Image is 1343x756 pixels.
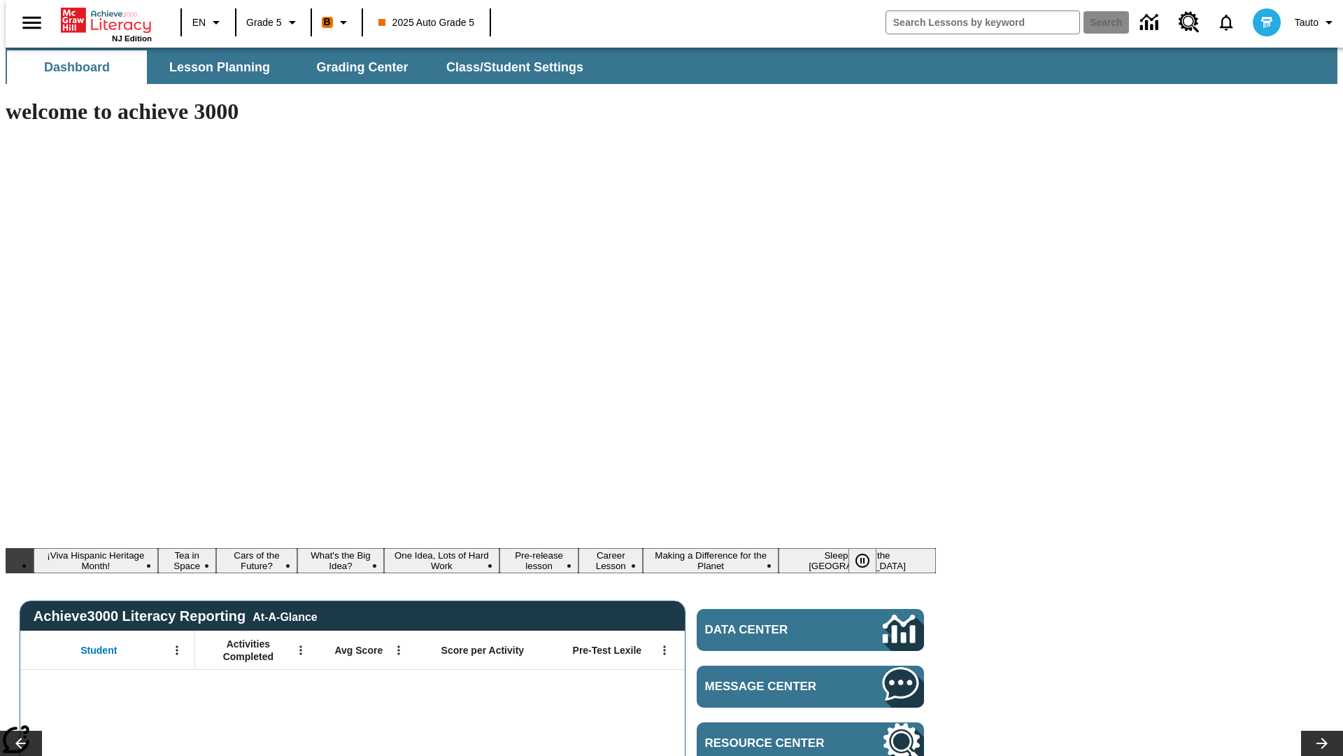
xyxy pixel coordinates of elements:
[34,608,318,624] span: Achieve3000 Literacy Reporting
[1244,4,1289,41] button: Select a new avatar
[1170,3,1208,41] a: Resource Center, Will open in new tab
[578,548,643,573] button: Slide 7 Career Lesson
[192,15,206,30] span: EN
[643,548,779,573] button: Slide 8 Making a Difference for the Planet
[11,2,52,43] button: Open side menu
[1132,3,1170,42] a: Data Center
[316,59,408,76] span: Grading Center
[61,6,152,34] a: Home
[334,644,383,657] span: Avg Score
[297,548,383,573] button: Slide 4 What's the Big Idea?
[61,5,152,43] div: Home
[290,640,311,661] button: Open Menu
[848,548,890,573] div: Pause
[705,623,836,637] span: Data Center
[34,548,158,573] button: Slide 1 ¡Viva Hispanic Heritage Month!
[292,50,432,84] button: Grading Center
[44,59,110,76] span: Dashboard
[1301,731,1343,756] button: Lesson carousel, Next
[1208,4,1244,41] a: Notifications
[654,640,675,661] button: Open Menu
[705,736,841,750] span: Resource Center
[6,48,1337,84] div: SubNavbar
[216,548,298,573] button: Slide 3 Cars of the Future?
[186,10,231,35] button: Language: EN, Select a language
[112,34,152,43] span: NJ Edition
[241,10,306,35] button: Grade: Grade 5, Select a grade
[158,548,216,573] button: Slide 2 Tea in Space
[779,548,936,573] button: Slide 9 Sleepless in the Animal Kingdom
[446,59,583,76] span: Class/Student Settings
[705,680,841,694] span: Message Center
[1295,15,1319,30] span: Tauto
[150,50,290,84] button: Lesson Planning
[6,99,936,125] h1: welcome to achieve 3000
[253,608,317,624] div: At-A-Glance
[316,10,357,35] button: Boost Class color is orange. Change class color
[7,50,147,84] button: Dashboard
[324,13,331,31] span: B
[573,644,642,657] span: Pre-Test Lexile
[6,50,596,84] div: SubNavbar
[435,50,595,84] button: Class/Student Settings
[166,640,187,661] button: Open Menu
[80,644,117,657] span: Student
[848,548,876,573] button: Pause
[384,548,499,573] button: Slide 5 One Idea, Lots of Hard Work
[1289,10,1343,35] button: Profile/Settings
[169,59,270,76] span: Lesson Planning
[499,548,578,573] button: Slide 6 Pre-release lesson
[697,609,924,651] a: Data Center
[378,15,475,30] span: 2025 Auto Grade 5
[1253,8,1281,36] img: avatar image
[441,644,525,657] span: Score per Activity
[388,640,409,661] button: Open Menu
[697,666,924,708] a: Message Center
[202,638,294,663] span: Activities Completed
[246,15,282,30] span: Grade 5
[886,11,1079,34] input: search field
